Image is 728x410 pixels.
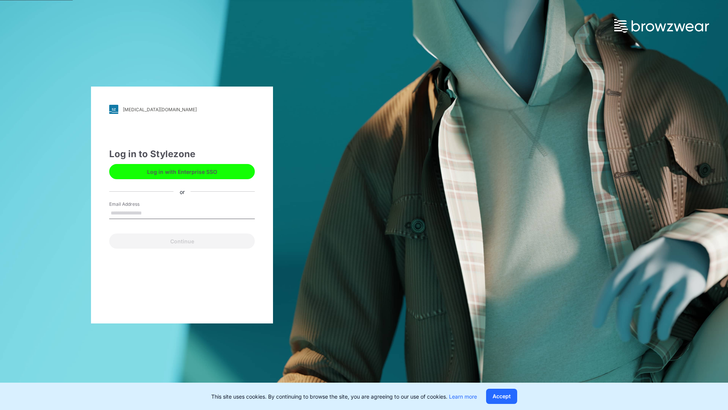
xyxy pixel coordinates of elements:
[614,19,709,33] img: browzwear-logo.73288ffb.svg
[174,188,191,196] div: or
[109,105,118,114] img: svg+xml;base64,PHN2ZyB3aWR0aD0iMjgiIGhlaWdodD0iMjgiIHZpZXdCb3g9IjAgMCAyOCAyOCIgZmlsbD0ibm9uZSIgeG...
[109,105,255,114] a: [MEDICAL_DATA][DOMAIN_NAME]
[449,393,477,400] a: Learn more
[211,393,477,401] p: This site uses cookies. By continuing to browse the site, you are agreeing to our use of cookies.
[109,147,255,161] div: Log in to Stylezone
[109,164,255,179] button: Log in with Enterprise SSO
[109,201,162,208] label: Email Address
[123,107,197,112] div: [MEDICAL_DATA][DOMAIN_NAME]
[486,389,517,404] button: Accept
